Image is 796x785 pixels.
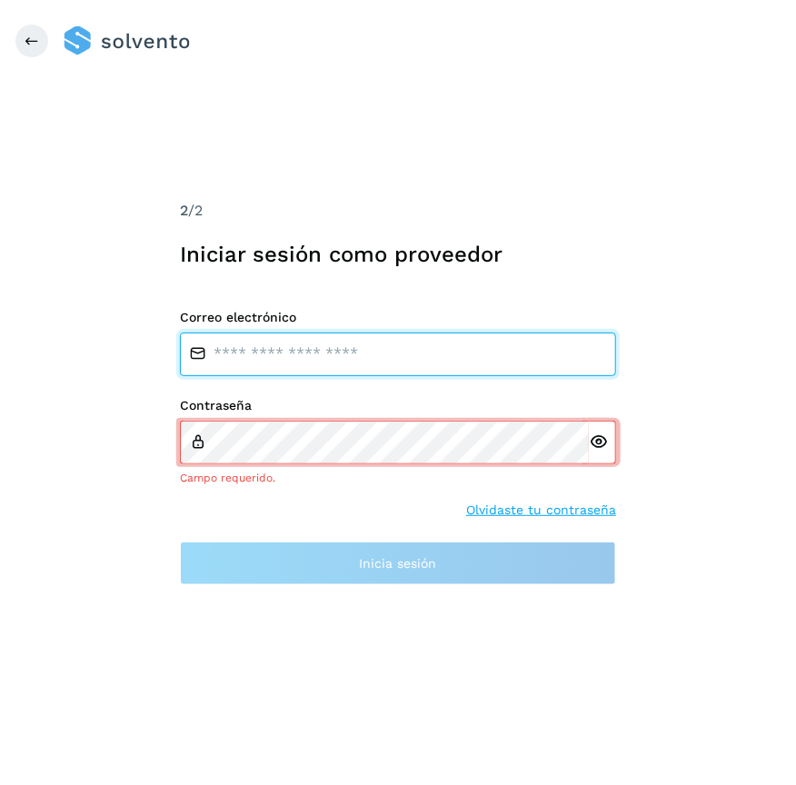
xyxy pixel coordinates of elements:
[180,470,616,486] div: Campo requerido.
[180,242,616,268] h1: Iniciar sesión como proveedor
[180,200,616,222] div: /2
[180,542,616,585] button: Inicia sesión
[180,202,188,219] span: 2
[466,501,616,520] a: Olvidaste tu contraseña
[180,310,616,325] label: Correo electrónico
[180,398,616,413] label: Contraseña
[360,557,437,570] span: Inicia sesión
